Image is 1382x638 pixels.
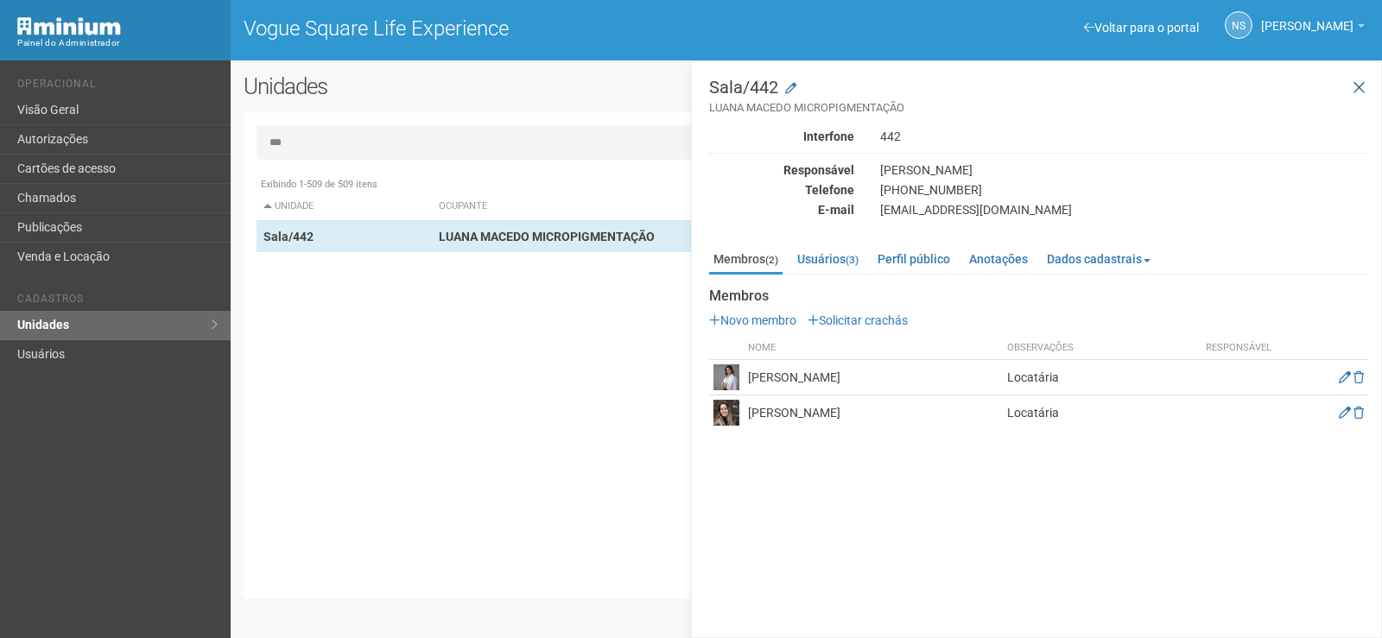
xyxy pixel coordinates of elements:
[696,162,867,178] div: Responsável
[696,182,867,198] div: Telefone
[793,246,863,272] a: Usuários(3)
[846,254,859,266] small: (3)
[1353,370,1364,384] a: Excluir membro
[867,129,1381,144] div: 442
[1261,22,1365,35] a: [PERSON_NAME]
[867,202,1381,218] div: [EMAIL_ADDRESS][DOMAIN_NAME]
[1003,395,1195,431] td: Locatária
[1261,3,1353,33] span: Nicolle Silva
[17,35,218,51] div: Painel do Administrador
[1339,406,1351,420] a: Editar membro
[709,313,796,327] a: Novo membro
[1003,337,1195,360] th: Observações
[244,73,698,99] h2: Unidades
[696,129,867,144] div: Interfone
[785,80,796,98] a: Modificar a unidade
[244,17,794,40] h1: Vogue Square Life Experience
[808,313,908,327] a: Solicitar crachás
[965,246,1032,272] a: Anotações
[744,360,1003,395] td: [PERSON_NAME]
[257,177,1356,193] div: Exibindo 1-509 de 509 itens
[1043,246,1155,272] a: Dados cadastrais
[263,230,314,243] strong: Sala/442
[709,79,1368,116] h3: Sala/442
[867,182,1381,198] div: [PHONE_NUMBER]
[744,337,1003,360] th: Nome
[1339,370,1351,384] a: Editar membro
[713,364,739,390] img: user.png
[439,230,655,243] strong: LUANA MACEDO MICROPIGMENTAÇÃO
[1225,11,1252,39] a: NS
[257,193,432,221] th: Unidade: activate to sort column descending
[696,202,867,218] div: E-mail
[713,400,739,426] img: user.png
[867,162,1381,178] div: [PERSON_NAME]
[709,246,783,275] a: Membros(2)
[709,288,1368,304] strong: Membros
[765,254,778,266] small: (2)
[709,100,1368,116] small: LUANA MACEDO MICROPIGMENTAÇÃO
[432,193,918,221] th: Ocupante: activate to sort column ascending
[1195,337,1282,360] th: Responsável
[873,246,954,272] a: Perfil público
[1003,360,1195,395] td: Locatária
[1353,406,1364,420] a: Excluir membro
[17,17,121,35] img: Minium
[744,395,1003,431] td: [PERSON_NAME]
[17,293,218,311] li: Cadastros
[1084,21,1199,35] a: Voltar para o portal
[17,78,218,96] li: Operacional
